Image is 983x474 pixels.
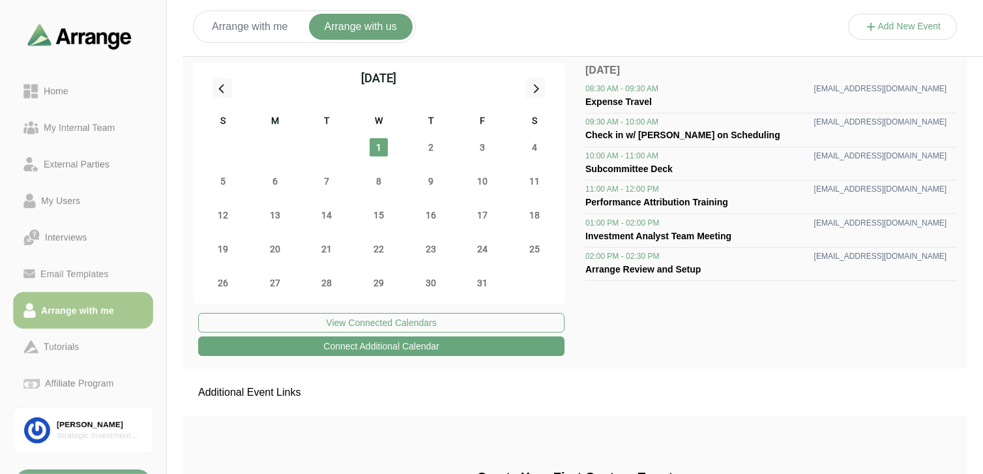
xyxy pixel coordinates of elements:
[473,206,491,224] span: Friday, October 17, 2025
[317,172,336,190] span: Tuesday, October 7, 2025
[585,264,701,274] span: Arrange Review and Setup
[57,419,142,430] div: [PERSON_NAME]
[266,240,284,258] span: Monday, October 20, 2025
[183,369,316,416] p: Additional Event Links
[13,365,153,402] a: Affiliate Program
[13,110,153,146] a: My Internal Team
[585,151,658,161] span: 10:00 AM - 11:00 AM
[57,430,142,441] div: Strategic Investment Group
[525,206,544,224] span: Saturday, October 18, 2025
[266,274,284,292] span: Monday, October 27, 2025
[585,130,780,140] span: Check in w/ [PERSON_NAME] on Scheduling
[214,274,232,292] span: Sunday, October 26, 2025
[473,172,491,190] span: Friday, October 10, 2025
[13,183,153,219] a: My Users
[317,274,336,292] span: Tuesday, October 28, 2025
[13,256,153,292] a: Email Templates
[40,230,92,245] div: Interviews
[13,73,153,110] a: Home
[266,206,284,224] span: Monday, October 13, 2025
[405,113,457,130] div: T
[317,240,336,258] span: Tuesday, October 21, 2025
[196,14,304,40] button: Arrange with me
[848,14,958,40] button: Add New Event
[473,240,491,258] span: Friday, October 24, 2025
[525,172,544,190] span: Saturday, October 11, 2025
[422,206,440,224] span: Thursday, October 16, 2025
[198,336,565,356] button: Connect Additional Calendar
[422,138,440,156] span: Thursday, October 2, 2025
[198,313,565,333] button: View Connected Calendars
[585,117,658,127] span: 09:30 AM - 10:00 AM
[422,274,440,292] span: Thursday, October 30, 2025
[814,151,946,161] span: [EMAIL_ADDRESS][DOMAIN_NAME]
[13,219,153,256] a: Interviews
[13,329,153,365] a: Tutorials
[473,274,491,292] span: Friday, October 31, 2025
[214,172,232,190] span: Sunday, October 5, 2025
[814,184,946,194] span: [EMAIL_ADDRESS][DOMAIN_NAME]
[370,240,388,258] span: Wednesday, October 22, 2025
[585,96,652,107] span: Expense Travel
[370,274,388,292] span: Wednesday, October 29, 2025
[35,266,113,282] div: Email Templates
[457,113,509,130] div: F
[508,113,561,130] div: S
[525,138,544,156] span: Saturday, October 4, 2025
[353,113,405,130] div: W
[38,120,120,136] div: My Internal Team
[40,376,119,391] div: Affiliate Program
[473,138,491,156] span: Friday, October 3, 2025
[585,83,658,94] span: 08:30 AM - 09:30 AM
[585,164,673,174] span: Subcommittee Deck
[370,172,388,190] span: Wednesday, October 8, 2025
[525,240,544,258] span: Saturday, October 25, 2025
[309,14,413,40] button: Arrange with us
[814,117,946,127] span: [EMAIL_ADDRESS][DOMAIN_NAME]
[585,197,728,207] span: Performance Attribution Training
[814,251,946,261] span: [EMAIL_ADDRESS][DOMAIN_NAME]
[38,339,84,355] div: Tutorials
[370,138,388,156] span: Wednesday, October 1, 2025
[585,63,957,78] p: [DATE]
[361,69,396,87] div: [DATE]
[13,146,153,183] a: External Parties
[422,240,440,258] span: Thursday, October 23, 2025
[197,113,249,130] div: S
[585,218,659,228] span: 01:00 PM - 02:00 PM
[36,303,119,318] div: Arrange with me
[317,206,336,224] span: Tuesday, October 14, 2025
[27,23,132,49] img: arrangeai-name-small-logo.4d2b8aee.svg
[214,206,232,224] span: Sunday, October 12, 2025
[214,240,232,258] span: Sunday, October 19, 2025
[36,193,85,209] div: My Users
[38,83,74,99] div: Home
[814,218,946,228] span: [EMAIL_ADDRESS][DOMAIN_NAME]
[266,172,284,190] span: Monday, October 6, 2025
[422,172,440,190] span: Thursday, October 9, 2025
[585,251,659,261] span: 02:00 PM - 02:30 PM
[249,113,301,130] div: M
[13,292,153,329] a: Arrange with me
[301,113,353,130] div: T
[38,156,115,172] div: External Parties
[585,184,659,194] span: 11:00 AM - 12:00 PM
[585,231,731,241] span: Investment Analyst Team Meeting
[13,407,153,454] a: [PERSON_NAME]Strategic Investment Group
[814,83,946,94] span: [EMAIL_ADDRESS][DOMAIN_NAME]
[370,206,388,224] span: Wednesday, October 15, 2025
